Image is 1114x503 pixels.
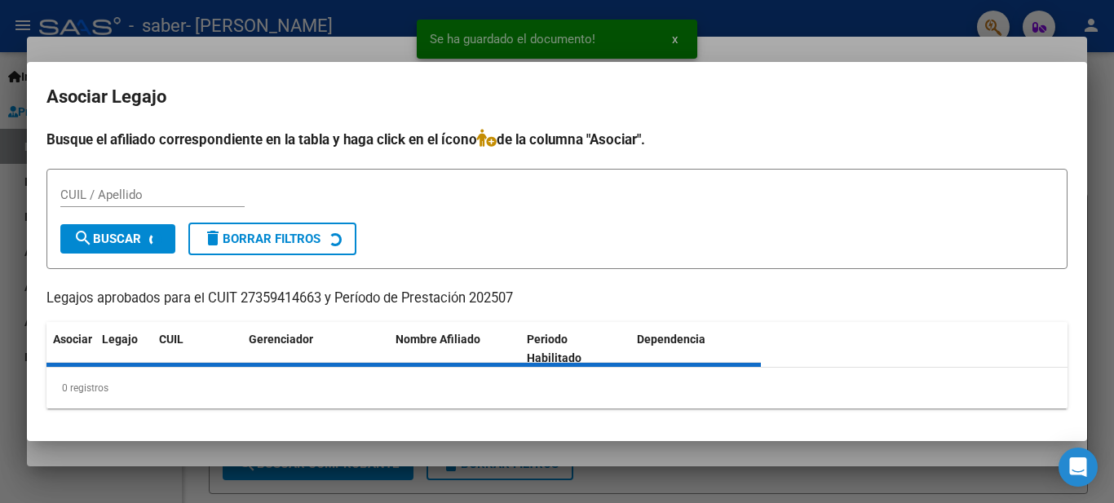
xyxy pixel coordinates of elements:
span: Gerenciador [249,333,313,346]
datatable-header-cell: CUIL [153,322,242,376]
datatable-header-cell: Gerenciador [242,322,389,376]
h2: Asociar Legajo [46,82,1068,113]
p: Legajos aprobados para el CUIT 27359414663 y Período de Prestación 202507 [46,289,1068,309]
button: Buscar [60,224,175,254]
span: Asociar [53,333,92,346]
button: Borrar Filtros [188,223,356,255]
span: Periodo Habilitado [527,333,581,364]
mat-icon: search [73,228,93,248]
div: Open Intercom Messenger [1059,448,1098,487]
datatable-header-cell: Dependencia [630,322,762,376]
span: Dependencia [637,333,705,346]
span: Buscar [73,232,141,246]
h4: Busque el afiliado correspondiente en la tabla y haga click en el ícono de la columna "Asociar". [46,129,1068,150]
datatable-header-cell: Periodo Habilitado [520,322,630,376]
datatable-header-cell: Nombre Afiliado [389,322,520,376]
datatable-header-cell: Legajo [95,322,153,376]
mat-icon: delete [203,228,223,248]
datatable-header-cell: Asociar [46,322,95,376]
span: Borrar Filtros [203,232,320,246]
span: CUIL [159,333,183,346]
span: Nombre Afiliado [396,333,480,346]
div: 0 registros [46,368,1068,408]
span: Legajo [102,333,138,346]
